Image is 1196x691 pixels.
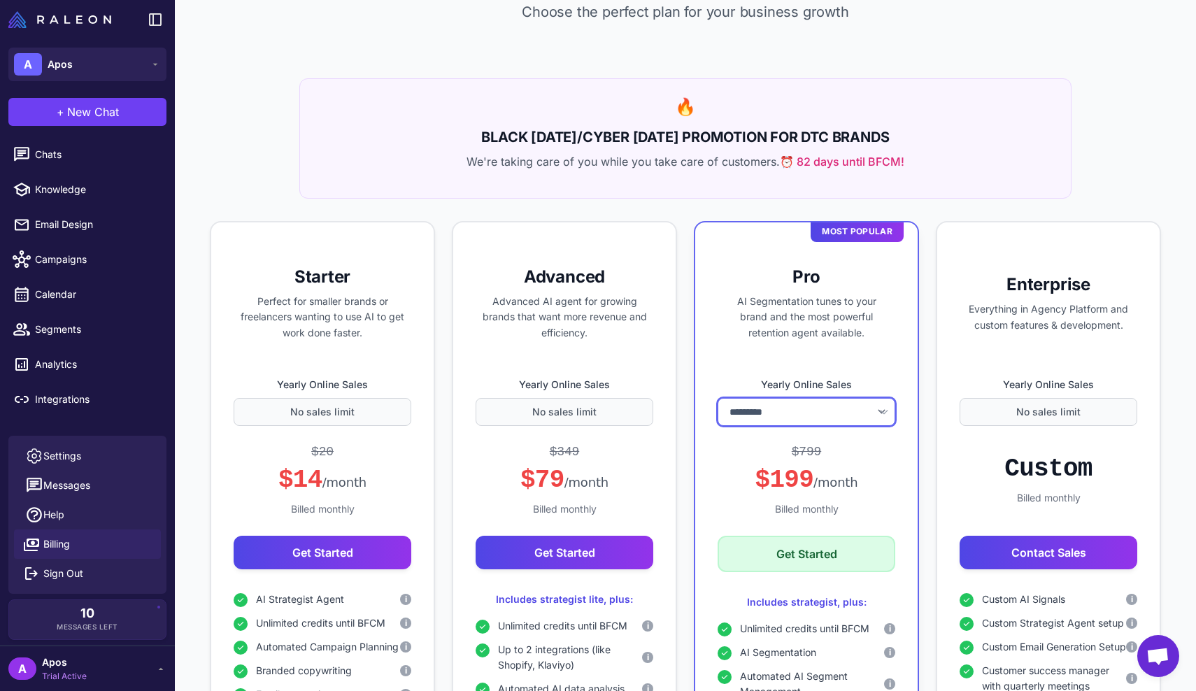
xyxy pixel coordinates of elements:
[476,266,653,288] h3: Advanced
[57,622,118,632] span: Messages Left
[48,57,73,72] span: Apos
[290,404,355,420] span: No sales limit
[14,559,161,588] button: Sign Out
[647,620,649,632] span: i
[476,536,653,569] button: Get Started
[43,478,90,493] span: Messages
[960,490,1137,506] div: Billed monthly
[405,617,407,629] span: i
[43,536,70,552] span: Billing
[792,443,822,462] div: $799
[43,448,81,464] span: Settings
[14,53,42,76] div: A
[405,593,407,606] span: i
[234,266,411,288] h3: Starter
[8,48,166,81] button: AApos
[675,97,696,117] span: 🔥
[6,175,169,204] a: Knowledge
[256,663,352,678] span: Branded copywriting
[317,153,1054,170] p: We're taking care of you while you take care of customers.
[960,273,1137,296] h3: Enterprise
[14,500,161,529] a: Help
[740,645,816,660] span: AI Segmentation
[405,641,407,653] span: i
[57,104,64,120] span: +
[80,607,94,620] span: 10
[718,501,895,517] div: Billed monthly
[6,280,169,309] a: Calendar
[67,104,119,120] span: New Chat
[520,464,608,496] div: $79
[780,153,904,170] span: ⏰ 82 days until BFCM!
[35,147,158,162] span: Chats
[960,536,1137,569] button: Contact Sales
[6,315,169,344] a: Segments
[811,221,904,242] div: Most Popular
[718,377,895,392] label: Yearly Online Sales
[43,566,83,581] span: Sign Out
[1137,635,1179,677] div: Open chat
[476,377,653,392] label: Yearly Online Sales
[6,350,169,379] a: Analytics
[718,536,895,572] button: Get Started
[256,639,399,655] span: Automated Campaign Planning
[14,471,161,500] button: Messages
[234,501,411,517] div: Billed monthly
[1004,453,1092,485] div: Custom
[1131,641,1133,653] span: i
[8,98,166,126] button: +New Chat
[8,11,117,28] a: Raleon Logo
[813,475,857,490] span: /month
[960,301,1137,334] p: Everything in Agency Platform and custom features & development.
[35,357,158,372] span: Analytics
[405,664,407,677] span: i
[498,642,642,673] span: Up to 2 integrations (like Shopify, Klaviyo)
[42,670,87,683] span: Trial Active
[278,464,366,496] div: $14
[889,646,891,659] span: i
[256,615,385,631] span: Unlimited credits until BFCM
[42,655,87,670] span: Apos
[647,651,649,664] span: i
[6,140,169,169] a: Chats
[889,678,891,690] span: i
[718,266,895,288] h3: Pro
[322,475,366,490] span: /month
[35,182,158,197] span: Knowledge
[8,657,36,680] div: A
[35,287,158,302] span: Calendar
[311,443,334,462] div: $20
[740,621,869,636] span: Unlimited credits until BFCM
[8,11,111,28] img: Raleon Logo
[1131,617,1133,629] span: i
[234,377,411,392] label: Yearly Online Sales
[317,127,1054,148] h2: BLACK [DATE]/CYBER [DATE] PROMOTION FOR DTC BRANDS
[498,618,627,634] span: Unlimited credits until BFCM
[889,622,891,635] span: i
[6,245,169,274] a: Campaigns
[718,294,895,341] p: AI Segmentation tunes to your brand and the most powerful retention agent available.
[197,1,1174,22] p: Choose the perfect plan for your business growth
[960,377,1137,392] label: Yearly Online Sales
[550,443,580,462] div: $349
[532,404,597,420] span: No sales limit
[718,594,895,610] div: Includes strategist, plus:
[1131,672,1133,685] span: i
[234,536,411,569] button: Get Started
[6,210,169,239] a: Email Design
[755,464,858,496] div: $199
[1016,404,1081,420] span: No sales limit
[43,507,64,522] span: Help
[476,294,653,341] p: Advanced AI agent for growing brands that want more revenue and efficiency.
[35,322,158,337] span: Segments
[256,592,344,607] span: AI Strategist Agent
[982,592,1065,607] span: Custom AI Signals
[476,592,653,607] div: Includes strategist lite, plus:
[35,392,158,407] span: Integrations
[476,501,653,517] div: Billed monthly
[1131,593,1133,606] span: i
[564,475,608,490] span: /month
[35,217,158,232] span: Email Design
[982,639,1126,655] span: Custom Email Generation Setup
[982,615,1124,631] span: Custom Strategist Agent setup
